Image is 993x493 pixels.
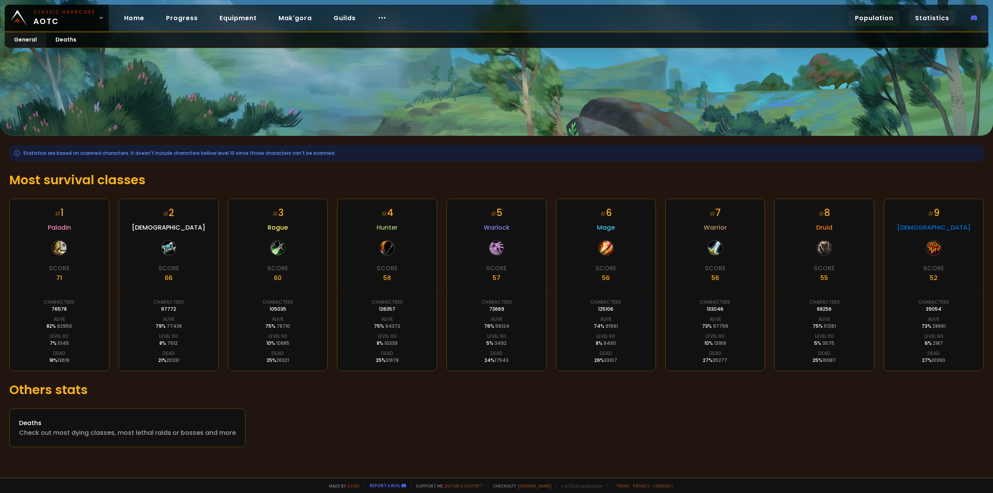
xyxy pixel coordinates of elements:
a: Progress [160,10,204,26]
div: 57 [493,273,500,283]
a: Mak'gora [272,10,318,26]
div: Score [705,263,726,273]
div: Level 60 [159,333,178,340]
span: 5145 [58,340,69,346]
div: Dead [490,350,503,357]
span: 7512 [167,340,178,346]
a: Population [849,10,900,26]
h1: Others stats [9,381,984,399]
div: Alive [709,316,721,323]
div: Level 60 [378,333,397,340]
span: AOTC [33,9,95,27]
span: v. d752d5 - production [556,483,603,489]
div: 6 % [925,340,943,347]
span: [DEMOGRAPHIC_DATA] [132,223,205,232]
div: 66 [165,273,173,283]
div: Deaths [19,418,236,428]
div: Level 60 [268,333,287,340]
small: # [55,209,61,218]
div: 24 % [484,357,509,364]
div: Alive [818,316,830,323]
div: Characters [372,299,403,306]
div: Score [49,263,70,273]
div: Score [377,263,398,273]
span: 62950 [57,323,72,329]
small: # [600,209,606,218]
div: 68256 [817,306,832,313]
div: Alive [54,316,65,323]
div: 58 [383,273,391,283]
div: 75 % [265,323,290,330]
span: 94372 [385,323,400,329]
div: 25 % [266,357,289,364]
span: 9430 [604,340,616,346]
a: [DOMAIN_NAME] [518,483,552,489]
span: Warrior [704,223,727,232]
span: Support me, [411,483,483,489]
div: Alive [928,316,939,323]
div: Characters [263,299,293,306]
div: Characters [481,299,512,306]
h1: Most survival classes [9,171,984,189]
div: 7 [709,206,721,220]
span: 3575 [822,340,834,346]
div: Dead [272,350,284,357]
div: 8 % [596,340,616,347]
small: # [272,209,278,218]
span: 77438 [167,323,182,329]
div: 75 % [374,323,400,330]
div: Score [158,263,179,273]
span: 91991 [605,323,618,329]
div: 76578 [52,306,67,313]
div: Characters [700,299,730,306]
span: Paladin [48,223,71,232]
a: Consent [653,483,673,489]
small: # [491,209,496,218]
span: 10885 [276,340,289,346]
div: 73 % [922,323,946,330]
div: Dead [600,350,612,357]
span: Mage [597,223,615,232]
div: 55 [820,273,828,283]
span: 16987 [822,357,836,363]
div: 105035 [270,306,286,313]
small: # [818,209,824,218]
div: 5 % [814,340,834,347]
span: 26321 [276,357,289,363]
div: 73 % [702,323,728,330]
div: 21 % [158,357,179,364]
div: 26 % [594,357,617,364]
span: Rogue [268,223,288,232]
div: Characters [919,299,949,306]
div: 56 [602,273,610,283]
div: 6 [600,206,612,220]
div: 5 [491,206,502,220]
div: Alive [381,316,393,323]
div: 27 % [703,357,727,364]
div: Score [923,263,944,273]
div: Characters [590,299,621,306]
a: Deaths [46,33,86,48]
a: Equipment [213,10,263,26]
div: Characters [809,299,840,306]
div: 133046 [707,306,723,313]
div: 75 % [813,323,836,330]
div: Score [595,263,616,273]
div: Characters [153,299,184,306]
span: 31978 [386,357,399,363]
div: Alive [600,316,612,323]
span: 10390 [932,357,945,363]
div: 9 [928,206,939,220]
a: DeathsCheck out most dying classes, most lethal raids or bosses and more [9,408,246,447]
div: Dead [927,350,940,357]
div: 27 % [922,357,945,364]
a: Guilds [327,10,362,26]
small: # [163,209,169,218]
small: # [928,209,934,218]
span: [DEMOGRAPHIC_DATA] [897,223,971,232]
div: Score [267,263,288,273]
span: 13619 [57,357,69,363]
div: 125106 [598,306,613,313]
div: Level 60 [50,333,69,340]
div: 74 % [594,323,618,330]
